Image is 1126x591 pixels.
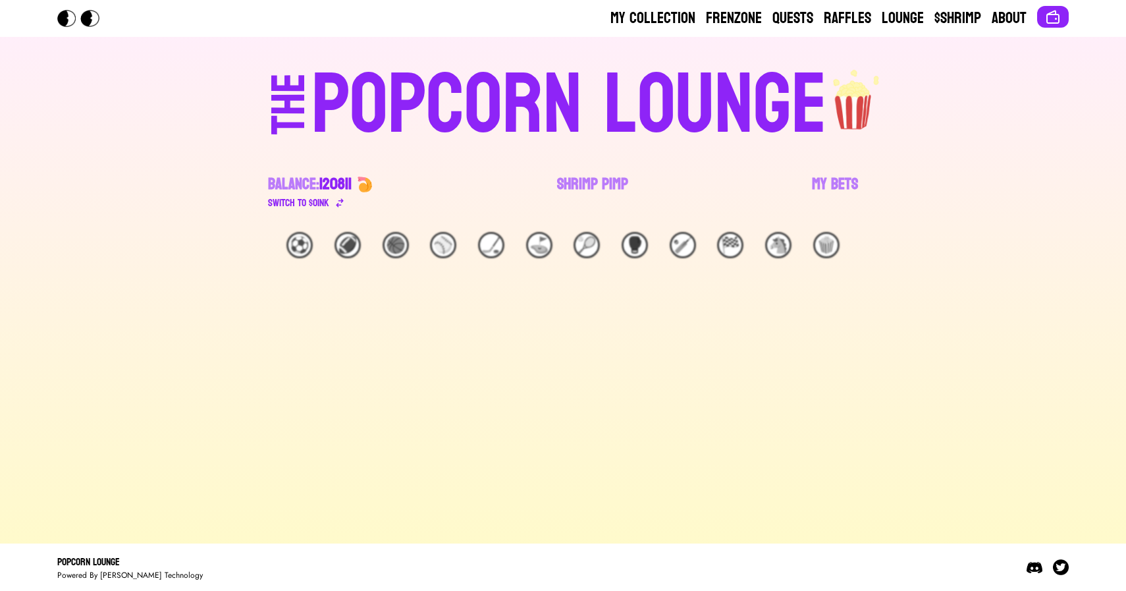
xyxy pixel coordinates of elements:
[57,570,203,580] div: Powered By [PERSON_NAME] Technology
[717,232,743,258] div: 🏁
[286,232,313,258] div: ⚽️
[268,195,329,211] div: Switch to $ OINK
[357,177,373,192] img: 🍤
[765,232,791,258] div: 🐴
[706,8,762,29] a: Frenzone
[813,232,840,258] div: 🍿
[319,170,352,198] span: 120811
[430,232,456,258] div: ⚾️
[827,58,881,132] img: popcorn
[526,232,552,258] div: ⛳️
[268,174,352,195] div: Balance:
[610,8,695,29] a: My Collection
[1027,559,1042,575] img: Discord
[557,174,628,211] a: Shrimp Pimp
[1053,559,1069,575] img: Twitter
[57,554,203,570] div: Popcorn Lounge
[882,8,924,29] a: Lounge
[383,232,409,258] div: 🏀
[992,8,1027,29] a: About
[812,174,858,211] a: My Bets
[772,8,813,29] a: Quests
[670,232,696,258] div: 🏏
[574,232,600,258] div: 🎾
[824,8,871,29] a: Raffles
[265,73,313,161] div: THE
[622,232,648,258] div: 🥊
[478,232,504,258] div: 🏒
[1045,9,1061,25] img: Connect wallet
[57,10,110,27] img: Popcorn
[934,8,981,29] a: $Shrimp
[335,232,361,258] div: 🏈
[311,63,827,148] div: POPCORN LOUNGE
[157,58,969,148] a: THEPOPCORN LOUNGEpopcorn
